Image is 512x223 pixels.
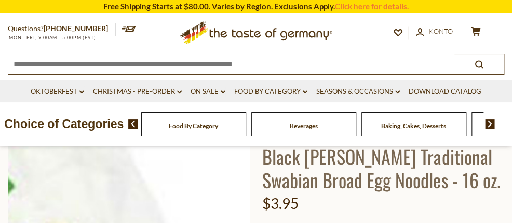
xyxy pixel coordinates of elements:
[290,122,318,130] a: Beverages
[485,119,495,129] img: next arrow
[8,35,96,40] span: MON - FRI, 9:00AM - 5:00PM (EST)
[416,26,453,37] a: Konto
[262,194,299,212] span: $3.95
[234,86,307,97] a: Food By Category
[93,86,182,97] a: Christmas - PRE-ORDER
[429,27,453,35] span: Konto
[409,86,481,97] a: Download Catalog
[8,22,116,35] p: Questions?
[335,2,409,11] a: Click here for details.
[44,24,108,33] a: [PHONE_NUMBER]
[381,122,446,130] a: Baking, Cakes, Desserts
[316,86,400,97] a: Seasons & Occasions
[31,86,84,97] a: Oktoberfest
[169,122,218,130] a: Food By Category
[191,86,225,97] a: On Sale
[262,145,504,191] h1: Black [PERSON_NAME] Traditional Swabian Broad Egg Noodles - 16 oz.
[128,119,138,129] img: previous arrow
